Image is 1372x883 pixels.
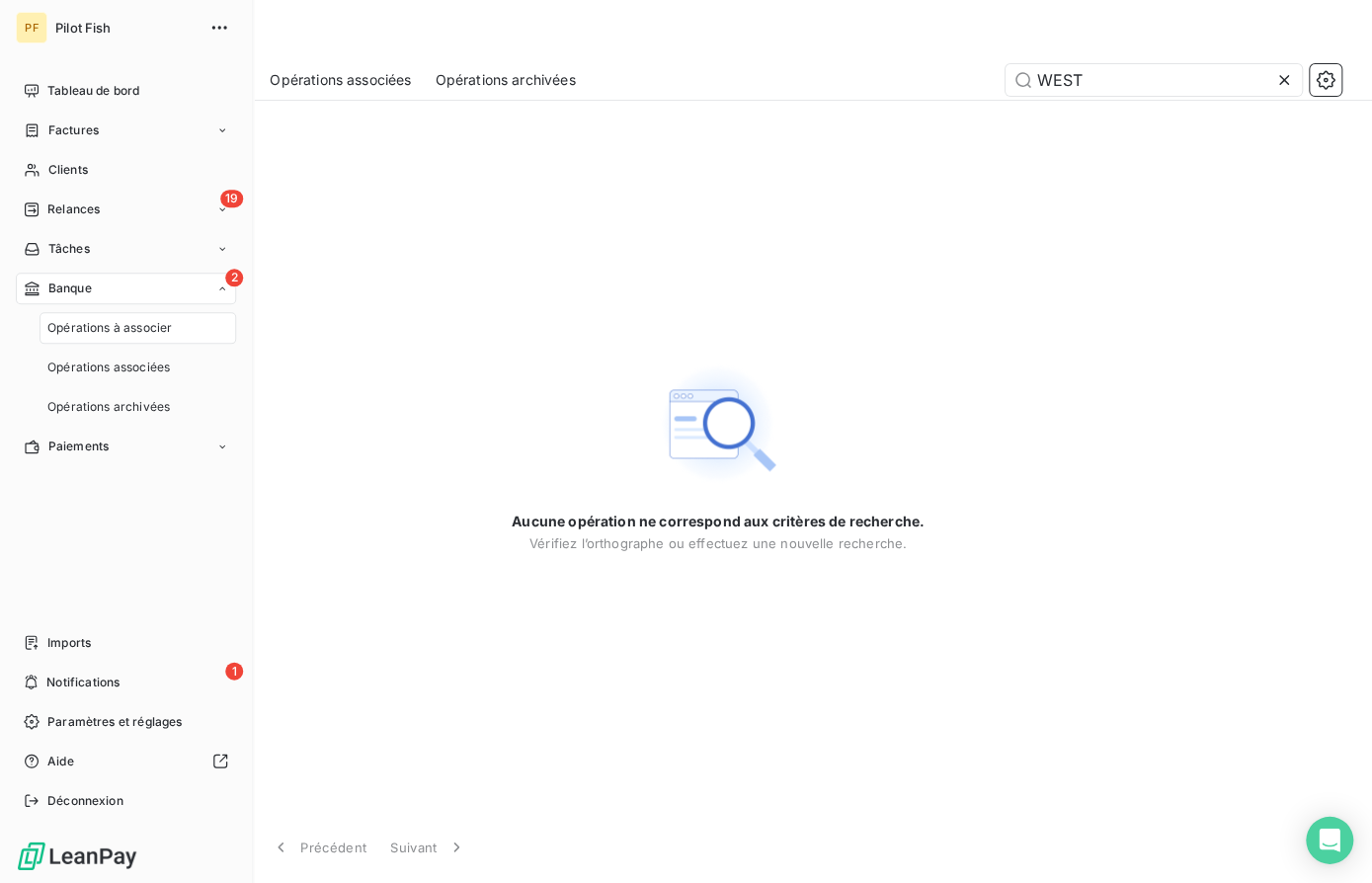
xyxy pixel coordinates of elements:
span: Paiements [48,438,109,455]
div: PF [16,12,47,43]
img: Logo LeanPay [16,840,138,871]
span: 19 [220,190,243,207]
span: Opérations archivées [435,70,575,90]
span: Aide [47,752,74,769]
span: Déconnexion [47,791,123,809]
span: Imports [47,633,91,651]
span: Pilot Fish [55,20,198,36]
span: 2 [225,269,243,286]
span: Tableau de bord [47,82,139,100]
span: Aucune opération ne correspond aux critères de recherche. [512,511,925,530]
span: 1 [225,662,243,680]
span: Opérations associées [47,359,170,376]
span: Paramètres et réglages [47,712,182,730]
span: Opérations à associer [47,319,172,337]
span: Tâches [48,240,90,258]
input: Rechercher [1005,64,1301,96]
span: Opérations associées [270,70,411,90]
span: Vérifiez l’orthographe ou effectuez une nouvelle recherche. [529,534,907,550]
span: Relances [47,201,100,218]
button: Suivant [378,826,478,867]
span: Banque [48,280,92,297]
div: Open Intercom Messenger [1305,816,1352,863]
a: Aide [16,745,236,776]
span: Notifications [46,673,120,690]
span: Clients [48,161,88,179]
img: Empty state [654,361,780,487]
span: Factures [48,121,99,139]
button: Précédent [259,826,378,867]
span: Opérations archivées [47,398,170,416]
